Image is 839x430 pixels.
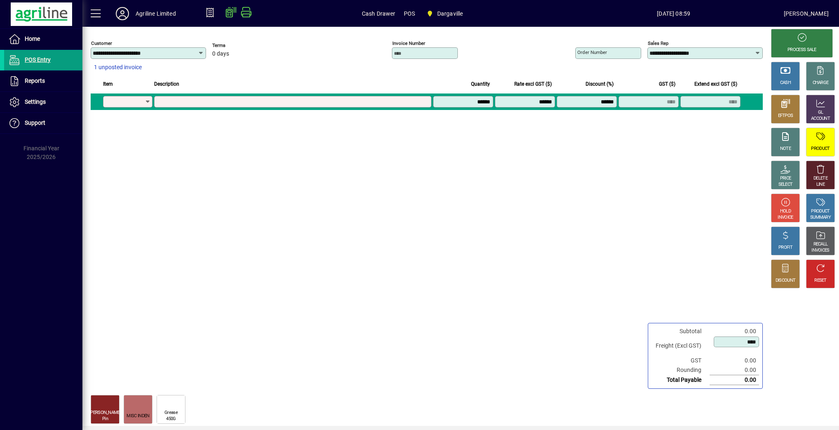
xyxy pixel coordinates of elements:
a: Support [4,113,82,133]
div: EFTPOS [778,113,793,119]
span: Quantity [471,79,490,89]
div: SUMMARY [810,215,831,221]
td: Freight (Excl GST) [652,336,710,356]
div: DELETE [813,175,827,182]
td: GST [652,356,710,365]
div: PRICE [780,175,791,182]
div: GL [818,110,823,116]
a: Home [4,29,82,49]
div: HOLD [780,208,791,215]
span: Reports [25,77,45,84]
span: POS Entry [25,56,51,63]
span: GST ($) [659,79,675,89]
mat-label: Sales rep [648,40,668,46]
span: Rate excl GST ($) [514,79,552,89]
div: INVOICE [778,215,793,221]
span: Item [103,79,113,89]
span: Extend excl GST ($) [694,79,737,89]
span: Cash Drawer [362,7,396,20]
button: Profile [109,6,136,21]
div: SELECT [778,182,793,188]
span: Dargaville [423,6,466,21]
div: NOTE [780,146,791,152]
div: INVOICES [811,248,829,254]
div: Agriline Limited [136,7,176,20]
span: Description [154,79,179,89]
div: PRODUCT [811,146,830,152]
div: RECALL [813,241,828,248]
div: DISCOUNT [776,278,795,284]
div: [PERSON_NAME] [784,7,829,20]
span: Support [25,119,45,126]
div: PRODUCT [811,208,830,215]
td: 0.00 [710,327,759,336]
div: RESET [814,278,827,284]
div: ACCOUNT [811,116,830,122]
span: Dargaville [437,7,463,20]
span: POS [404,7,415,20]
div: [PERSON_NAME] [89,410,121,416]
mat-label: Invoice number [392,40,425,46]
div: Pin [102,416,108,422]
span: 1 unposted invoice [94,63,142,72]
div: 450G [166,416,176,422]
span: Terms [212,43,262,48]
div: PROCESS SALE [787,47,816,53]
td: Rounding [652,365,710,375]
div: CHARGE [813,80,829,86]
span: Settings [25,98,46,105]
span: Discount (%) [586,79,614,89]
button: 1 unposted invoice [91,60,145,75]
mat-label: Order number [577,49,607,55]
td: 0.00 [710,356,759,365]
a: Settings [4,92,82,112]
td: 0.00 [710,365,759,375]
span: [DATE] 08:59 [564,7,784,20]
div: PROFIT [778,245,792,251]
div: MISC INDEN [127,413,149,419]
td: Total Payable [652,375,710,385]
mat-label: Customer [91,40,112,46]
div: CASH [780,80,791,86]
span: Home [25,35,40,42]
td: 0.00 [710,375,759,385]
div: LINE [816,182,825,188]
span: 0 days [212,51,229,57]
a: Reports [4,71,82,91]
td: Subtotal [652,327,710,336]
div: Grease [164,410,178,416]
